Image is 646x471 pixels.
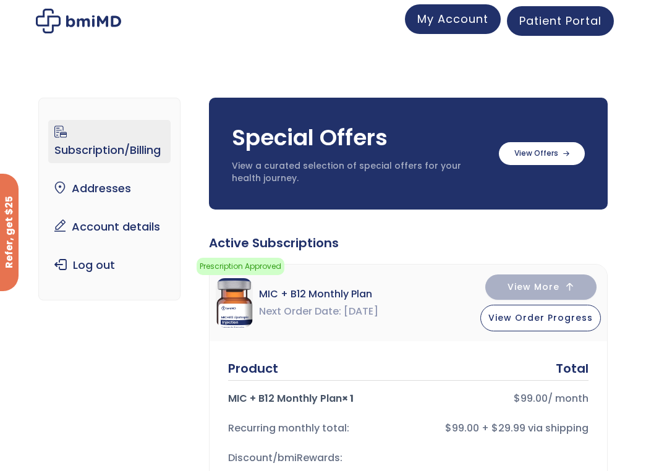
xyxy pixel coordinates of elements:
[232,122,487,153] h3: Special Offers
[519,13,601,28] span: Patient Portal
[405,4,501,34] a: My Account
[344,303,378,320] span: [DATE]
[209,234,608,252] div: Active Subscriptions
[508,283,559,291] span: View More
[232,160,487,184] p: View a curated selection of special offers for your health journey.
[259,286,378,303] span: MIC + B12 Monthly Plan
[488,312,593,324] span: View Order Progress
[38,98,181,300] nav: Account pages
[228,390,401,407] div: MIC + B12 Monthly Plan
[514,391,521,405] span: $
[342,391,354,405] strong: × 1
[228,420,401,437] div: Recurring monthly total:
[556,360,589,377] div: Total
[514,391,548,405] bdi: 99.00
[48,176,171,202] a: Addresses
[480,305,601,331] button: View Order Progress
[228,360,278,377] div: Product
[48,214,171,240] a: Account details
[417,11,488,27] span: My Account
[197,258,284,275] span: Prescription Approved
[36,9,121,33] img: My account
[259,303,341,320] span: Next Order Date
[485,274,597,300] button: View More
[216,278,253,328] img: MIC + B12 Monthly Plan
[48,120,171,163] a: Subscription/Billing
[228,449,401,467] div: Discount/bmiRewards:
[48,252,171,278] a: Log out
[415,390,589,407] div: / month
[507,6,614,36] a: Patient Portal
[415,420,589,437] div: $99.00 + $29.99 via shipping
